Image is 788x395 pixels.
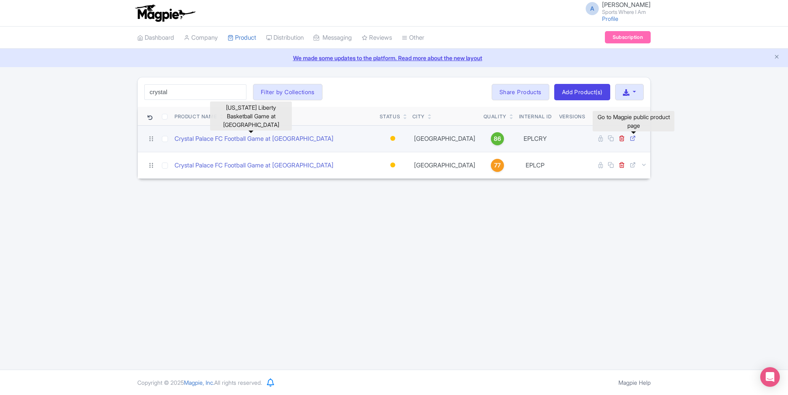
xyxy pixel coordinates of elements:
span: A [586,2,599,15]
a: Reviews [362,27,392,49]
div: Building [389,159,397,171]
th: Versions [556,107,589,126]
img: logo-ab69f6fb50320c5b225c76a69d11143b.png [133,4,197,22]
span: 77 [494,161,501,170]
a: Crystal Palace FC Football Game at [GEOGRAPHIC_DATA] [175,134,334,144]
a: 86 [484,132,511,145]
a: Crystal Palace FC Football Game at [GEOGRAPHIC_DATA] [175,161,334,170]
div: Status [380,113,401,120]
span: [PERSON_NAME] [602,1,651,9]
div: Product Name [175,113,217,120]
div: City [412,113,425,120]
div: Building [389,133,397,144]
a: We made some updates to the platform. Read more about the new layout [5,54,783,62]
a: A [PERSON_NAME] Sports Where I Am [581,2,651,15]
div: Copyright © 2025 All rights reserved. [132,378,267,387]
a: Profile [602,15,618,22]
a: Subscription [605,31,651,43]
div: [US_STATE] Liberty Basketball Game at [GEOGRAPHIC_DATA] [210,102,292,131]
a: Product [228,27,256,49]
input: Search product name, city, or interal id [144,84,246,100]
th: Internal ID [515,107,556,126]
a: 77 [484,159,511,172]
div: Open Intercom Messenger [760,367,780,387]
span: Magpie, Inc. [184,379,214,386]
span: 86 [494,134,501,143]
a: Share Products [492,84,549,100]
button: Close announcement [774,53,780,62]
a: Magpie Help [618,379,651,386]
div: Quality [484,113,506,120]
a: Company [184,27,218,49]
td: [GEOGRAPHIC_DATA] [409,152,480,178]
td: EPLCRY [515,125,556,152]
a: Other [402,27,424,49]
td: [GEOGRAPHIC_DATA] [409,125,480,152]
a: Add Product(s) [554,84,610,100]
a: Messaging [313,27,352,49]
div: Go to Magpie public product page [593,111,674,131]
td: EPLCP [515,152,556,178]
a: Distribution [266,27,304,49]
button: Filter by Collections [253,84,322,100]
small: Sports Where I Am [602,9,651,15]
a: Dashboard [137,27,174,49]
